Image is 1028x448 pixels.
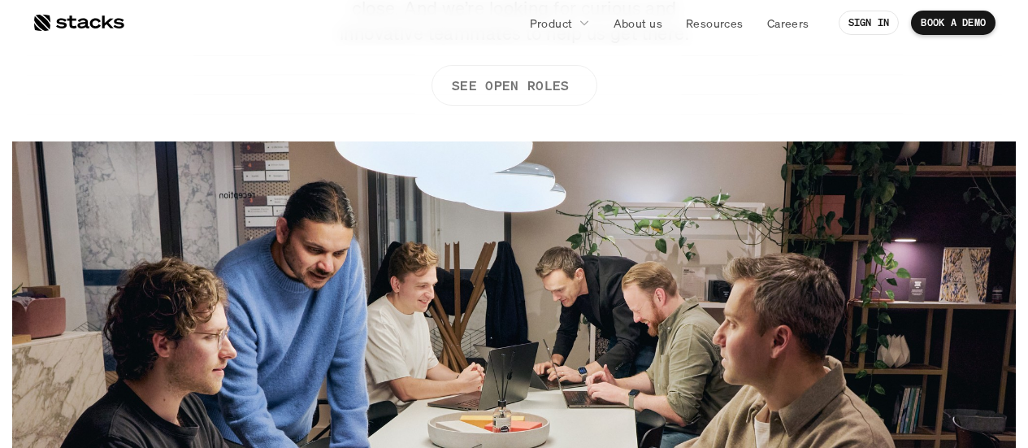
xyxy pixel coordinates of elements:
[921,17,986,28] p: BOOK A DEMO
[530,15,573,32] p: Product
[614,15,662,32] p: About us
[848,17,890,28] p: SIGN IN
[839,11,900,35] a: SIGN IN
[686,15,744,32] p: Resources
[911,11,995,35] a: BOOK A DEMO
[604,8,672,37] a: About us
[451,74,568,98] p: SEE OPEN ROLES
[431,65,596,106] a: SEE OPEN ROLES
[676,8,753,37] a: Resources
[767,15,809,32] p: Careers
[757,8,819,37] a: Careers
